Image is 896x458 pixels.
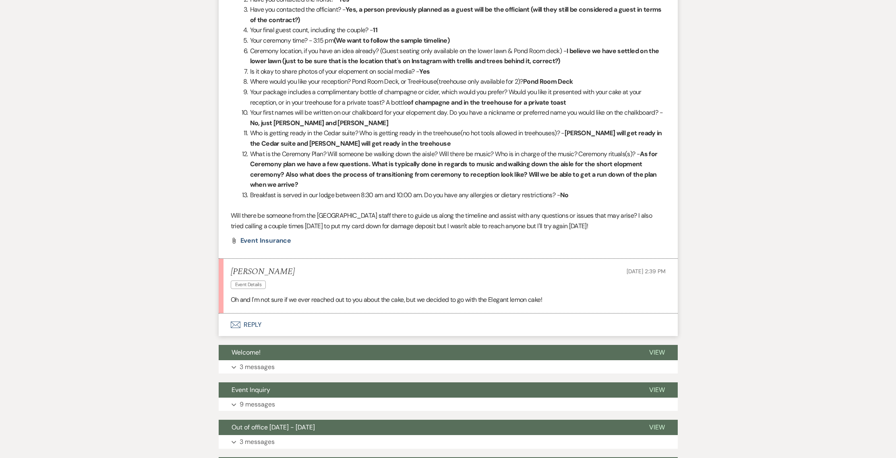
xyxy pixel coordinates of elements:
[240,25,666,35] li: Your final guest count, including the couple? -
[240,399,275,410] p: 9 messages
[636,420,678,435] button: View
[636,345,678,360] button: View
[240,362,275,372] p: 3 messages
[240,46,666,66] li: Ceremony location, if you have an idea already? (Guest seating only available on the lower lawn &...
[334,36,449,45] strong: (We want to follow the sample timeline)
[649,423,665,431] span: View
[240,190,666,200] li: Breakfast is served in our lodge between 8:30 am and 10:00 am. Do you have any allergies or dieta...
[240,237,292,244] a: Event Insurance
[560,191,569,199] strong: No
[240,236,292,245] span: Event Insurance
[231,281,266,289] span: Event Details
[232,348,261,357] span: Welcome!
[523,77,573,86] strong: Pond Room Deck
[240,66,666,77] li: Is it okay to share photos of your elopement on social media? -
[627,268,665,275] span: [DATE] 2:39 PM
[250,129,662,148] strong: [PERSON_NAME] will get ready in the Cedar suite and [PERSON_NAME] will get ready in the treehouse
[219,382,636,398] button: Event Inquiry
[240,128,666,149] li: Who is getting ready in the Cedar suite? Who is getting ready in the treehouse(no hot tools allow...
[240,76,666,87] li: Where would you like your reception? Pond Room Deck, or TreeHouse(treehouse only available for 2)?
[240,149,666,190] li: What is the Ceremony Plan? Will someone be walking down the aisle? Will there be music? Who is in...
[232,423,315,431] span: Out of office [DATE] - [DATE]
[219,345,636,360] button: Welcome!
[219,314,678,336] button: Reply
[240,107,666,128] li: Your first names will be written on our chalkboard for your elopement day. Do you have a nickname...
[649,348,665,357] span: View
[240,437,275,447] p: 3 messages
[231,267,295,277] h5: [PERSON_NAME]
[231,295,666,305] p: Oh and I'm not sure if we ever reached out to you about the cake, but we decided to go with the E...
[219,360,678,374] button: 3 messages
[636,382,678,398] button: View
[250,119,388,127] strong: No, just [PERSON_NAME] and [PERSON_NAME]
[240,35,666,46] li: Your ceremony time? - 3:15 pm
[219,435,678,449] button: 3 messages
[240,87,666,107] li: Your package includes a complimentary bottle of champagne or cider, which would you prefer? Would...
[649,386,665,394] span: View
[231,210,666,231] p: Will there be someone from the [GEOGRAPHIC_DATA] staff there to guide us along the timeline and a...
[419,67,430,76] strong: Yes
[373,26,377,34] strong: 11
[232,386,270,394] span: Event Inquiry
[250,5,662,24] strong: Yes, a person previously planned as a guest will be the officiant (will they still be considered ...
[407,98,566,107] strong: of champagne and in the treehouse for a private toast
[240,4,666,25] li: Have you contacted the officiant? -
[219,398,678,411] button: 9 messages
[219,420,636,435] button: Out of office [DATE] - [DATE]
